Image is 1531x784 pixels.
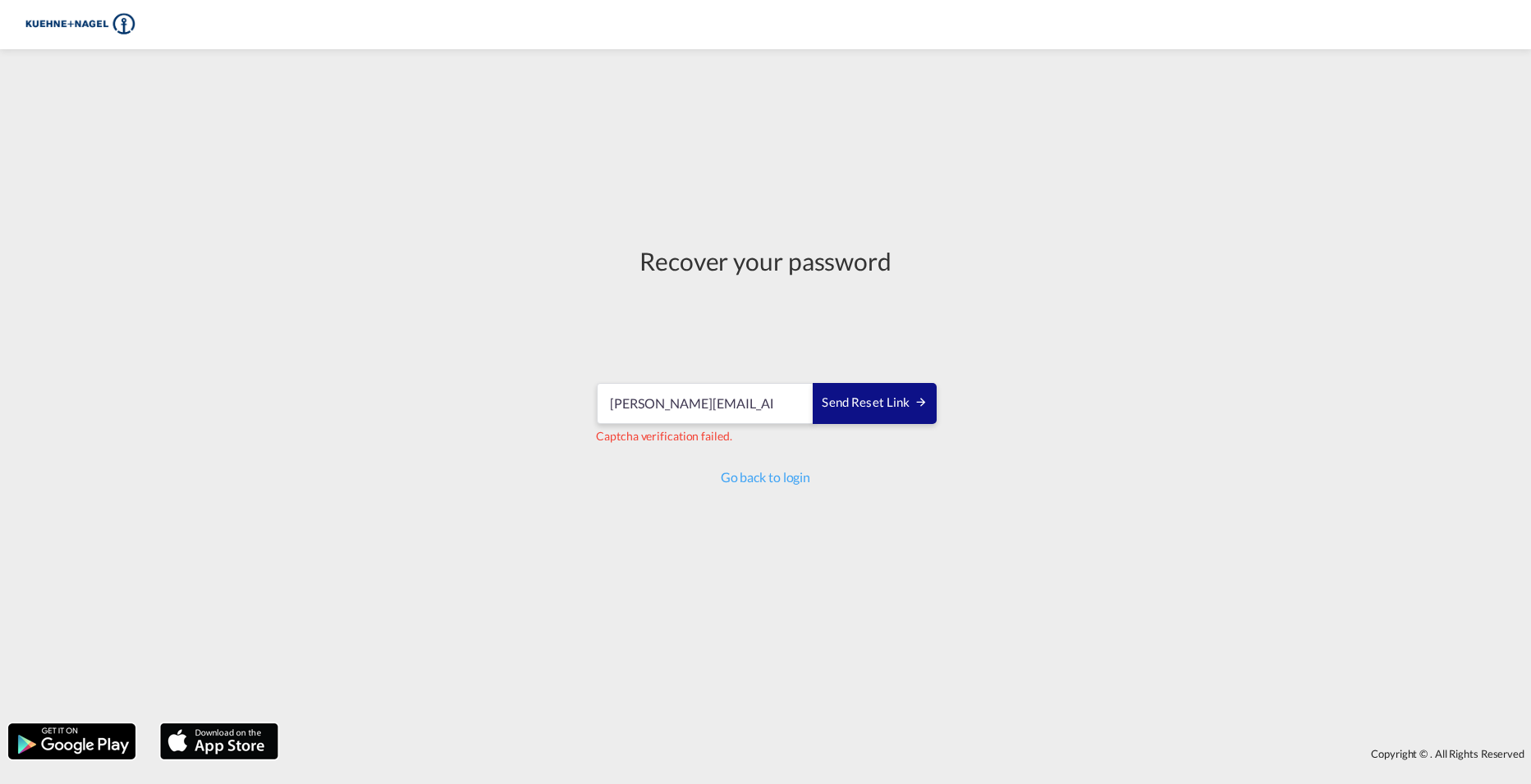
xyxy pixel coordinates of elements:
[822,394,927,413] div: Send reset link
[7,722,137,761] img: google.png
[594,244,936,278] div: Recover your password
[597,383,814,424] input: Email
[596,429,731,443] span: Captcha verification failed.
[286,740,1531,768] div: Copyright © . All Rights Reserved
[914,395,928,408] md-icon: icon-arrow-right
[25,7,135,43] img: 36441310f41511efafde313da40ec4a4.png
[641,294,891,358] iframe: reCAPTCHA
[813,383,936,424] button: SEND RESET LINK
[158,722,280,761] img: apple.png
[721,469,810,485] a: Go back to login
